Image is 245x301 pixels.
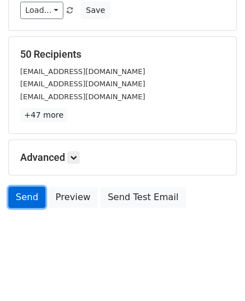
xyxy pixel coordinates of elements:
[81,2,110,19] button: Save
[189,247,245,301] iframe: Chat Widget
[100,187,186,208] a: Send Test Email
[20,108,67,122] a: +47 more
[48,187,98,208] a: Preview
[20,92,145,101] small: [EMAIL_ADDRESS][DOMAIN_NAME]
[20,151,225,164] h5: Advanced
[20,2,63,19] a: Load...
[20,48,225,61] h5: 50 Recipients
[20,80,145,88] small: [EMAIL_ADDRESS][DOMAIN_NAME]
[20,67,145,76] small: [EMAIL_ADDRESS][DOMAIN_NAME]
[8,187,45,208] a: Send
